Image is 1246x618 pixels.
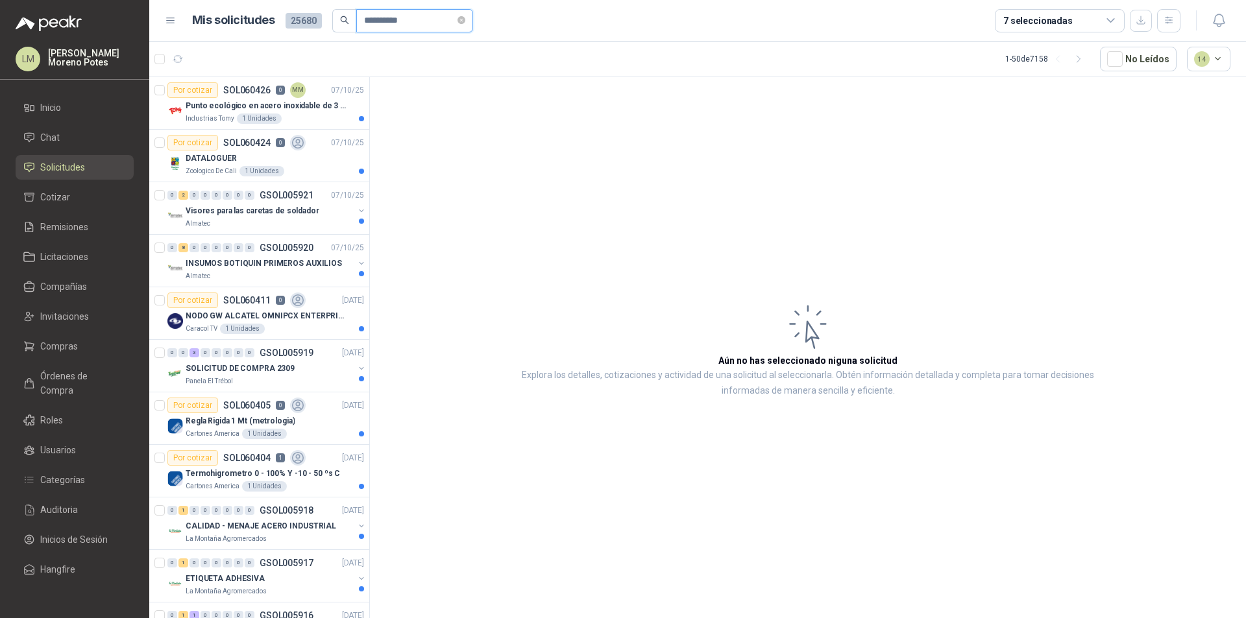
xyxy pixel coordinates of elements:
a: Inicio [16,95,134,120]
p: Zoologico De Cali [186,166,237,176]
p: GSOL005918 [260,506,313,515]
div: 0 [189,558,199,567]
p: Termohigrometro 0 - 100% Y -10 - 50 ºs C [186,468,340,480]
div: 7 seleccionadas [1003,14,1073,28]
img: Company Logo [167,576,183,591]
div: 0 [223,243,232,252]
div: 0 [178,348,188,357]
div: 0 [223,191,232,200]
p: [DATE] [342,557,364,569]
p: La Montaña Agromercados [186,586,267,597]
div: 0 [234,558,243,567]
img: Company Logo [167,313,183,329]
img: Company Logo [167,261,183,276]
img: Company Logo [167,156,183,171]
div: 0 [245,191,254,200]
p: [DATE] [342,294,364,307]
div: Por cotizar [167,450,218,466]
a: 0 1 0 0 0 0 0 0 GSOL005918[DATE] Company LogoCALIDAD - MENAJE ACERO INDUSTRIALLa Montaña Agromerc... [167,503,367,544]
div: 0 [201,558,210,567]
div: 0 [201,243,210,252]
p: [DATE] [342,399,364,412]
a: Cotizar [16,185,134,209]
img: Company Logo [167,471,183,486]
div: 1 Unidades [220,324,265,334]
div: 0 [245,348,254,357]
p: Cartones America [186,429,239,439]
span: Categorías [40,473,85,487]
p: Regla Rigida 1 Mt (metrologia) [186,415,295,427]
span: 25680 [286,13,322,29]
a: Roles [16,408,134,433]
p: Visores para las caretas de soldador [186,205,319,217]
p: SOL060411 [223,296,271,305]
div: Por cotizar [167,292,218,308]
div: 0 [167,558,177,567]
img: Logo peakr [16,16,82,31]
a: Licitaciones [16,244,134,269]
p: Panela El Trébol [186,376,233,386]
span: Usuarios [40,443,76,457]
div: 0 [245,243,254,252]
a: Compañías [16,274,134,299]
div: 0 [189,506,199,515]
span: Chat [40,130,60,145]
a: Chat [16,125,134,150]
a: Remisiones [16,215,134,239]
p: 07/10/25 [331,84,364,97]
a: 0 0 3 0 0 0 0 0 GSOL005919[DATE] Company LogoSOLICITUD DE COMPRA 2309Panela El Trébol [167,345,367,386]
p: 0 [276,401,285,410]
img: Company Logo [167,208,183,224]
div: 0 [223,348,232,357]
p: SOL060426 [223,86,271,95]
a: Hangfire [16,557,134,582]
span: Inicios de Sesión [40,532,108,547]
span: Inicio [40,101,61,115]
span: Compras [40,339,78,353]
button: 14 [1187,47,1231,71]
img: Company Logo [167,103,183,119]
div: LM [16,47,40,71]
p: INSUMOS BOTIQUIN PRIMEROS AUXILIOS [186,257,342,270]
p: [DATE] [342,452,364,464]
span: close-circle [458,14,465,27]
p: Almatec [186,271,210,281]
div: 1 [178,506,188,515]
div: 1 Unidades [242,481,287,492]
p: Caracol TV [186,324,217,334]
a: Categorías [16,468,134,492]
p: 1 [276,453,285,462]
p: GSOL005921 [260,191,313,200]
div: 0 [245,506,254,515]
span: close-circle [458,16,465,24]
a: Auditoria [16,497,134,522]
p: GSOL005917 [260,558,313,567]
span: Licitaciones [40,250,88,264]
p: 07/10/25 [331,189,364,202]
div: 0 [245,558,254,567]
p: ETIQUETA ADHESIVA [186,573,265,585]
div: 8 [178,243,188,252]
div: 0 [212,191,221,200]
button: No Leídos [1100,47,1177,71]
p: [PERSON_NAME] Moreno Potes [48,49,134,67]
div: 0 [212,348,221,357]
p: GSOL005919 [260,348,313,357]
span: Auditoria [40,503,78,517]
p: SOL060405 [223,401,271,410]
div: 0 [167,243,177,252]
div: 0 [212,558,221,567]
div: Por cotizar [167,398,218,413]
img: Company Logo [167,366,183,381]
span: Solicitudes [40,160,85,174]
span: Compañías [40,279,87,294]
p: [DATE] [342,347,364,359]
span: Roles [40,413,63,427]
div: 0 [223,506,232,515]
a: Por cotizarSOL060424007/10/25 Company LogoDATALOGUERZoologico De Cali1 Unidades [149,130,369,182]
a: Por cotizarSOL0604050[DATE] Company LogoRegla Rigida 1 Mt (metrologia)Cartones America1 Unidades [149,392,369,445]
div: 0 [234,348,243,357]
p: Cartones America [186,481,239,492]
a: Por cotizarSOL0604041[DATE] Company LogoTermohigrometro 0 - 100% Y -10 - 50 ºs CCartones America1... [149,445,369,497]
p: Explora los detalles, cotizaciones y actividad de una solicitud al seleccionarla. Obtén informaci... [500,368,1116,399]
